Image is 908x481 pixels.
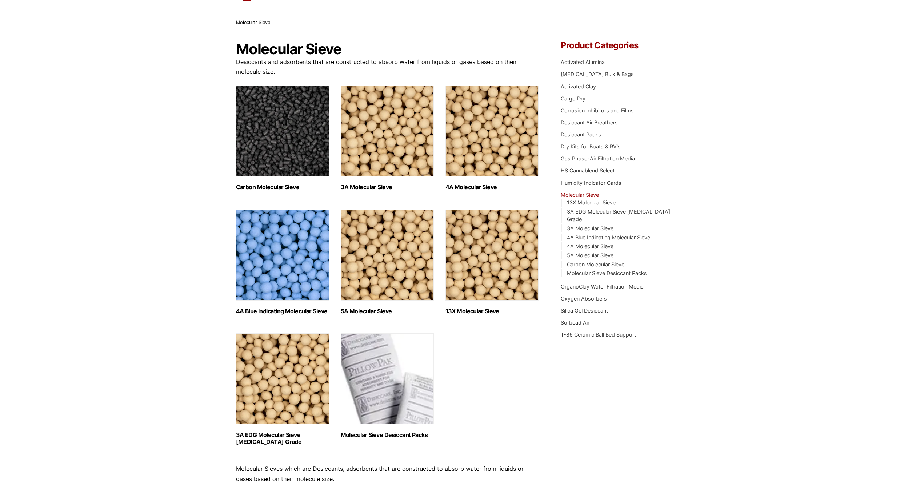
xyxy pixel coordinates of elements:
[445,210,539,315] a: Visit product category 13X Molecular Sieve
[561,41,672,50] h4: Product Categories
[236,333,329,424] img: 3A EDG Molecular Sieve Ethanol Grade
[236,184,329,191] h2: Carbon Molecular Sieve
[236,210,329,315] a: Visit product category 4A Blue Indicating Molecular Sieve
[561,331,636,338] a: T-86 Ceramic Ball Bed Support
[561,143,621,150] a: Dry Kits for Boats & RV's
[561,295,607,302] a: Oxygen Absorbers
[561,192,599,198] a: Molecular Sieve
[567,234,650,240] a: 4A Blue Indicating Molecular Sieve
[236,20,270,25] span: Molecular Sieve
[567,199,616,206] a: 13X Molecular Sieve
[236,86,329,176] img: Carbon Molecular Sieve
[341,86,434,176] img: 3A Molecular Sieve
[561,107,634,114] a: Corrosion Inhibitors and Films
[567,208,670,223] a: 3A EDG Molecular Sieve [MEDICAL_DATA] Grade
[341,308,434,315] h2: 5A Molecular Sieve
[236,86,329,191] a: Visit product category Carbon Molecular Sieve
[236,333,329,445] a: Visit product category 3A EDG Molecular Sieve Ethanol Grade
[445,86,539,191] a: Visit product category 4A Molecular Sieve
[341,432,434,438] h2: Molecular Sieve Desiccant Packs
[341,86,434,191] a: Visit product category 3A Molecular Sieve
[561,155,635,162] a: Gas Phase-Air Filtration Media
[341,210,434,301] img: 5A Molecular Sieve
[561,319,589,326] a: Sorbead Air
[567,225,613,231] a: 3A Molecular Sieve
[567,243,613,249] a: 4A Molecular Sieve
[445,86,539,176] img: 4A Molecular Sieve
[561,119,618,126] a: Desiccant Air Breathers
[561,95,585,102] a: Cargo Dry
[236,210,329,301] img: 4A Blue Indicating Molecular Sieve
[341,184,434,191] h2: 3A Molecular Sieve
[561,59,605,65] a: Activated Alumina
[561,131,601,138] a: Desiccant Packs
[341,333,434,424] img: Molecular Sieve Desiccant Packs
[236,41,539,57] h1: Molecular Sieve
[561,83,596,90] a: Activated Clay
[445,210,539,301] img: 13X Molecular Sieve
[561,180,621,186] a: Humidity Indicator Cards
[236,57,539,77] p: Desiccants and adsorbents that are constructed to absorb water from liquids or gases based on the...
[561,283,644,290] a: OrganoClay Water Filtration Media
[445,184,539,191] h2: 4A Molecular Sieve
[561,307,608,314] a: Silica Gel Desiccant
[236,308,329,315] h2: 4A Blue Indicating Molecular Sieve
[341,210,434,315] a: Visit product category 5A Molecular Sieve
[561,167,615,174] a: HS Cannablend Select
[567,270,647,276] a: Molecular Sieve Desiccant Packs
[561,71,634,77] a: [MEDICAL_DATA] Bulk & Bags
[445,308,539,315] h2: 13X Molecular Sieve
[567,252,613,258] a: 5A Molecular Sieve
[341,333,434,438] a: Visit product category Molecular Sieve Desiccant Packs
[236,432,329,445] h2: 3A EDG Molecular Sieve [MEDICAL_DATA] Grade
[567,261,624,267] a: Carbon Molecular Sieve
